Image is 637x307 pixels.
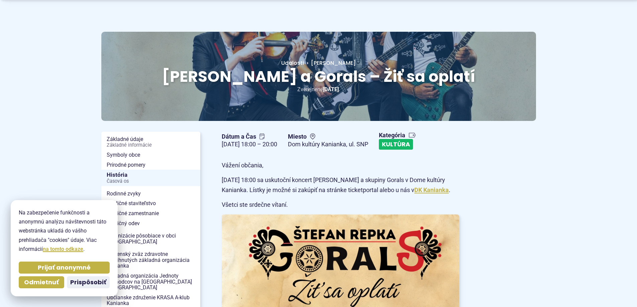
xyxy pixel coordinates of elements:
[101,271,200,293] a: Základná organizácia Jednoty dôchodcov na [GEOGRAPHIC_DATA] [GEOGRAPHIC_DATA]
[414,186,449,193] a: DK Kanianka
[19,208,110,254] p: Na zabezpečenie funkčnosti a anonymnú analýzu návštevnosti táto webstránka ukladá do vášho prehli...
[281,59,304,67] a: Udalosti
[107,198,195,208] span: Tradičné staviteľstvo
[107,218,195,228] span: Tradičný odev
[323,86,339,93] span: [DATE]
[222,133,277,141] span: Dátum a Čas
[379,139,413,150] a: Kultúra
[304,59,356,67] a: [PERSON_NAME]
[123,85,515,94] p: Zverejnené .
[107,150,195,160] span: Symboly obce
[162,66,475,87] span: [PERSON_NAME] a Gorals – Žiť sa oplatí
[101,208,200,218] a: Tradičné zamestnanie
[107,134,195,150] span: Základné údaje
[288,141,368,148] figcaption: Dom kultúry Kanianka, ul. SNP
[101,218,200,228] a: Tradičný odev
[107,208,195,218] span: Tradičné zamestnanie
[101,160,200,170] a: Prírodné pomery
[101,170,200,186] a: HistóriaČasová os
[107,170,195,186] span: História
[19,276,64,288] button: Odmietnuť
[38,264,91,272] span: Prijať anonymné
[24,279,59,286] span: Odmietnuť
[101,134,200,150] a: Základné údajeZákladné informácie
[107,231,195,247] span: Organizácie pôsobiace v obci [GEOGRAPHIC_DATA]
[107,271,195,293] span: Základná organizácia Jednoty dôchodcov na [GEOGRAPHIC_DATA] [GEOGRAPHIC_DATA]
[107,179,195,184] span: Časová os
[222,200,459,210] p: Všetci ste srdečne vítaní.
[67,276,110,288] button: Prispôsobiť
[222,160,459,171] p: Vážení občania,
[101,249,200,271] a: Slovenský zväz zdravotne postihnutých základná organizácia Kanianka
[222,141,277,148] figcaption: [DATE] 18:00 – 20:00
[107,160,195,170] span: Prírodné pomery
[101,198,200,208] a: Tradičné staviteľstvo
[43,246,83,252] a: na tomto odkaze
[107,249,195,271] span: Slovenský zväz zdravotne postihnutých základná organizácia Kanianka
[288,133,368,141] span: Miesto
[379,132,416,139] span: Kategória
[311,59,356,67] span: [PERSON_NAME]
[19,262,110,274] button: Prijať anonymné
[107,143,195,148] span: Základné informácie
[222,175,459,195] p: [DATE] 18:00 sa uskutoční koncert [PERSON_NAME] a skupiny Gorals v Dome kultúry Kanianka. Lístky ...
[70,279,106,286] span: Prispôsobiť
[101,150,200,160] a: Symboly obce
[101,231,200,247] a: Organizácie pôsobiace v obci [GEOGRAPHIC_DATA]
[107,189,195,199] span: Rodinné zvyky
[101,189,200,199] a: Rodinné zvyky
